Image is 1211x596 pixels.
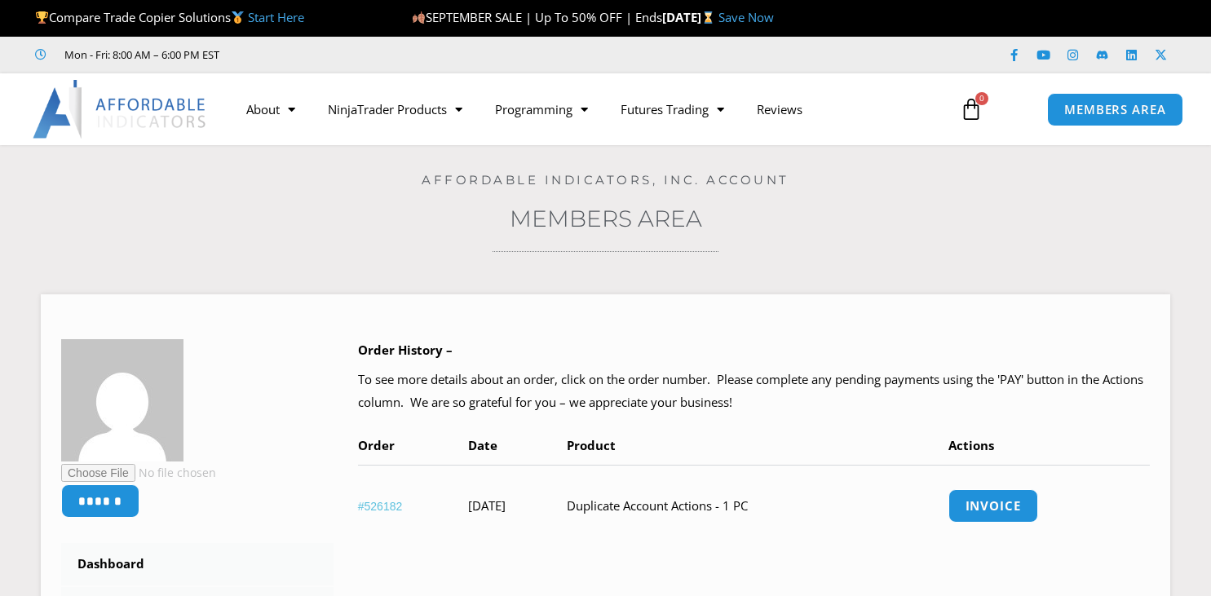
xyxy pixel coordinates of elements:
[312,91,479,128] a: NinjaTrader Products
[412,9,662,25] span: SEPTEMBER SALE | Up To 50% OFF | Ends
[948,437,994,453] span: Actions
[604,91,740,128] a: Futures Trading
[230,91,312,128] a: About
[702,11,714,24] img: ⌛
[935,86,1007,133] a: 0
[36,11,48,24] img: 🏆
[975,92,988,105] span: 0
[33,80,208,139] img: LogoAI | Affordable Indicators – NinjaTrader
[1064,104,1166,116] span: MEMBERS AREA
[60,45,219,64] span: Mon - Fri: 8:00 AM – 6:00 PM EST
[35,9,304,25] span: Compare Trade Copier Solutions
[567,437,616,453] span: Product
[358,342,453,358] b: Order History –
[230,91,944,128] nav: Menu
[567,465,948,546] td: Duplicate Account Actions - 1 PC
[248,9,304,25] a: Start Here
[413,11,425,24] img: 🍂
[232,11,244,24] img: 🥇
[662,9,718,25] strong: [DATE]
[468,437,497,453] span: Date
[718,9,774,25] a: Save Now
[510,205,702,232] a: Members Area
[242,46,487,63] iframe: Customer reviews powered by Trustpilot
[422,172,789,188] a: Affordable Indicators, Inc. Account
[61,543,334,585] a: Dashboard
[468,497,506,514] time: [DATE]
[358,500,403,513] a: View order number 526182
[61,339,183,461] img: adf3c2a14c86fba6a5951c549511023badab17b98e97f16f445897396ef87796
[740,91,819,128] a: Reviews
[358,369,1150,414] p: To see more details about an order, click on the order number. Please complete any pending paymen...
[1047,93,1183,126] a: MEMBERS AREA
[479,91,604,128] a: Programming
[358,437,395,453] span: Order
[948,489,1038,523] a: Invoice order number 526182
